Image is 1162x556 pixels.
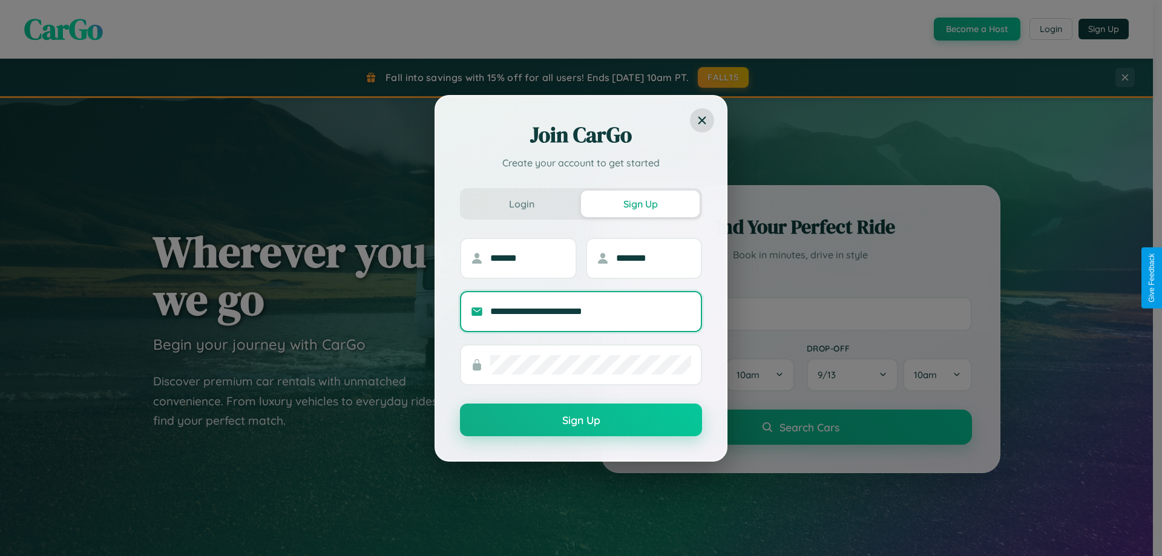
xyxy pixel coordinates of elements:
div: Give Feedback [1147,253,1156,303]
p: Create your account to get started [460,155,702,170]
button: Sign Up [581,191,700,217]
button: Sign Up [460,404,702,436]
h2: Join CarGo [460,120,702,149]
button: Login [462,191,581,217]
